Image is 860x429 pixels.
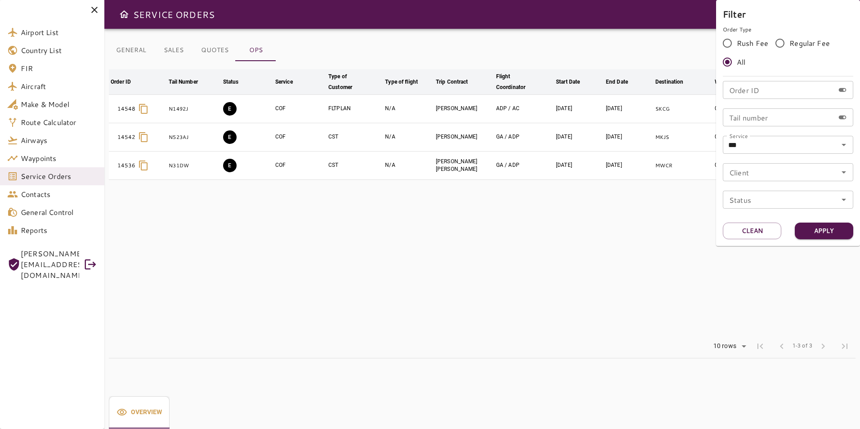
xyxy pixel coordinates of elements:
h6: Filter [723,7,853,21]
button: Open [838,166,850,179]
button: Open [838,139,850,151]
button: Open [838,193,850,206]
button: Apply [795,223,853,239]
button: Clean [723,223,781,239]
p: Order Type [723,26,853,34]
span: Regular Fee [789,38,830,49]
span: All [737,57,745,67]
div: rushFeeOrder [723,34,853,71]
span: Rush Fee [737,38,768,49]
label: Service [729,132,748,139]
